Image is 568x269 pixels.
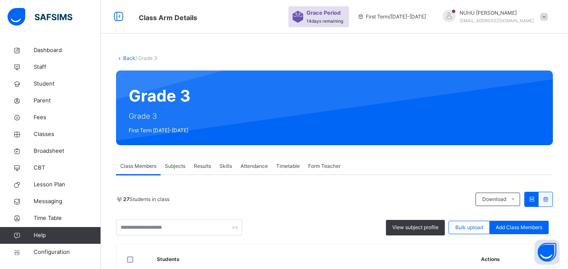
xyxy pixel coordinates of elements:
span: Attendance [240,162,268,170]
span: Students in class [123,196,169,203]
span: Class Arm Details [139,13,197,22]
span: Lesson Plan [34,180,101,189]
span: Time Table [34,214,101,222]
span: Grace Period [306,9,341,17]
span: Configuration [34,248,100,256]
div: NUHUAHMED [434,9,552,24]
span: Bulk upload [455,224,483,231]
button: Open asap [534,240,560,265]
span: Download [482,196,506,203]
span: Timetable [276,162,300,170]
span: Fees [34,113,101,122]
span: session/term information [357,13,426,21]
a: Back [123,55,135,61]
span: Subjects [165,162,185,170]
span: Broadsheet [34,147,101,155]
span: Help [34,231,100,240]
span: Parent [34,97,101,105]
b: 27 [123,196,129,202]
img: safsims [8,8,72,26]
span: Student [34,80,101,88]
span: Class Members [120,162,156,170]
img: sticker-purple.71386a28dfed39d6af7621340158ba97.svg [293,11,303,23]
span: Form Teacher [308,162,341,170]
span: View subject profile [392,224,439,231]
span: Results [194,162,211,170]
span: Staff [34,63,101,71]
span: [EMAIL_ADDRESS][DOMAIN_NAME] [460,18,534,23]
span: CBT [34,164,101,172]
span: Dashboard [34,46,101,55]
span: / Grade 3 [135,55,157,61]
span: 14 days remaining [306,18,343,24]
span: NUHU [PERSON_NAME] [460,9,534,17]
span: Skills [219,162,232,170]
span: Messaging [34,197,101,206]
span: Add Class Members [496,224,542,231]
span: Classes [34,130,101,138]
